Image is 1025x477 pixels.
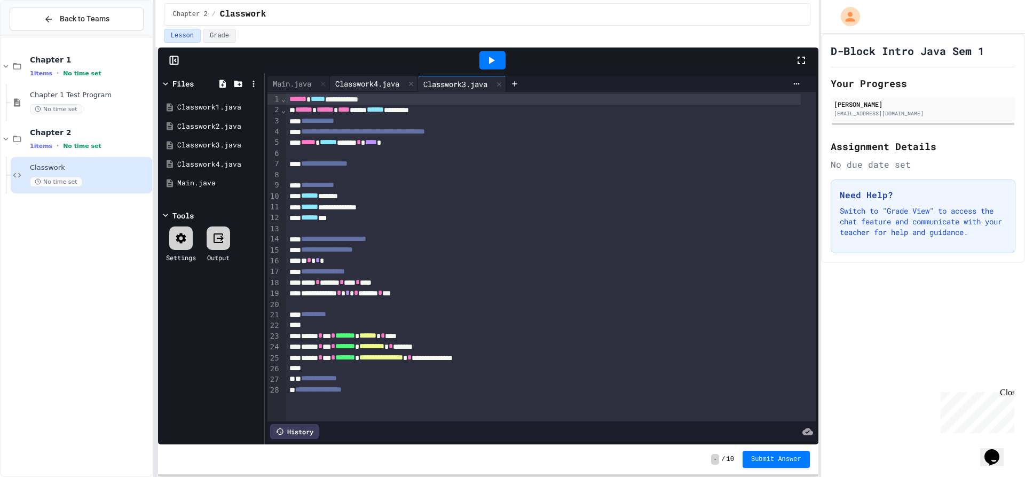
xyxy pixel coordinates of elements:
div: [PERSON_NAME] [834,99,1012,109]
div: 11 [267,202,281,213]
div: No due date set [831,158,1015,171]
div: 18 [267,278,281,288]
span: Classwork [30,163,150,173]
div: Classwork3.java [177,140,261,151]
div: 19 [267,288,281,299]
div: 24 [267,342,281,353]
span: Chapter 1 Test Program [30,91,150,100]
span: 1 items [30,70,52,77]
div: Classwork1.java [177,102,261,113]
div: 28 [267,385,281,396]
div: 20 [267,300,281,310]
div: 3 [267,116,281,127]
div: Classwork4.java [330,76,418,92]
span: / [721,455,725,464]
div: 7 [267,159,281,169]
div: 13 [267,224,281,234]
span: Chapter 1 [30,55,150,65]
div: Classwork4.java [177,159,261,170]
div: Main.java [267,76,330,92]
div: 21 [267,310,281,320]
span: No time set [30,104,82,114]
button: Lesson [164,29,201,43]
span: - [711,454,719,465]
span: Classwork [220,8,266,21]
div: 27 [267,374,281,385]
div: History [270,424,319,439]
div: Main.java [267,78,317,89]
div: 2 [267,105,281,115]
div: 25 [267,353,281,364]
iframe: chat widget [980,434,1014,466]
div: Classwork2.java [177,121,261,132]
div: My Account [830,4,863,29]
span: Submit Answer [751,455,801,464]
span: 1 items [30,143,52,150]
button: Back to Teams [10,7,144,30]
div: 23 [267,331,281,342]
span: • [57,69,59,77]
div: Classwork3.java [418,76,506,92]
div: 4 [267,127,281,137]
div: 15 [267,245,281,256]
div: 12 [267,213,281,223]
div: 5 [267,137,281,148]
iframe: chat widget [936,388,1014,433]
span: • [57,142,59,150]
span: 10 [727,455,734,464]
div: 16 [267,256,281,267]
div: Classwork3.java [418,79,493,90]
span: Back to Teams [60,13,109,25]
div: 26 [267,364,281,374]
h2: Your Progress [831,76,1015,91]
div: 9 [267,180,281,191]
div: Chat with us now!Close [4,4,74,68]
div: 14 [267,234,281,245]
p: Switch to "Grade View" to access the chat feature and communicate with your teacher for help and ... [840,206,1006,238]
h2: Assignment Details [831,139,1015,154]
div: 10 [267,191,281,202]
span: No time set [30,177,82,187]
div: [EMAIL_ADDRESS][DOMAIN_NAME] [834,110,1012,118]
span: Fold line [281,106,286,114]
span: No time set [63,143,101,150]
span: No time set [63,70,101,77]
span: Fold line [281,95,286,103]
div: Settings [166,253,196,262]
span: Chapter 2 [30,128,150,137]
div: Output [207,253,230,262]
div: 22 [267,320,281,331]
div: Classwork4.java [330,78,405,89]
h1: D-Block Intro Java Sem 1 [831,43,984,58]
div: 1 [267,94,281,105]
h3: Need Help? [840,189,1006,201]
div: 8 [267,170,281,181]
button: Submit Answer [743,451,810,468]
div: 6 [267,148,281,159]
button: Grade [203,29,236,43]
div: Main.java [177,178,261,189]
span: / [212,10,216,19]
div: Files [172,78,194,89]
div: Tools [172,210,194,221]
span: Chapter 2 [173,10,208,19]
div: 17 [267,267,281,277]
